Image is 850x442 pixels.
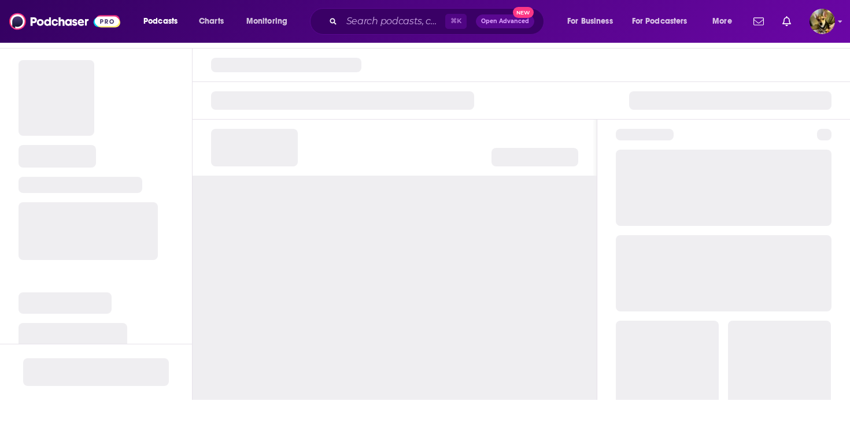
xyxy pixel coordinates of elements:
span: Podcasts [143,13,178,29]
a: Show notifications dropdown [749,12,768,31]
span: Charts [199,13,224,29]
a: Charts [191,12,231,31]
button: Open AdvancedNew [476,14,534,28]
button: open menu [238,12,302,31]
span: Logged in as SydneyDemo [810,9,835,34]
button: open menu [559,12,627,31]
a: Show notifications dropdown [778,12,796,31]
span: Monitoring [246,13,287,29]
button: Show profile menu [810,9,835,34]
span: ⌘ K [445,14,467,29]
span: More [712,13,732,29]
div: Search podcasts, credits, & more... [321,8,555,35]
span: Open Advanced [481,18,529,24]
button: open menu [135,12,193,31]
span: New [513,7,534,18]
span: For Business [567,13,613,29]
button: open menu [624,12,704,31]
img: User Profile [810,9,835,34]
img: Podchaser - Follow, Share and Rate Podcasts [9,10,120,32]
input: Search podcasts, credits, & more... [342,12,445,31]
span: For Podcasters [632,13,688,29]
button: open menu [704,12,746,31]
